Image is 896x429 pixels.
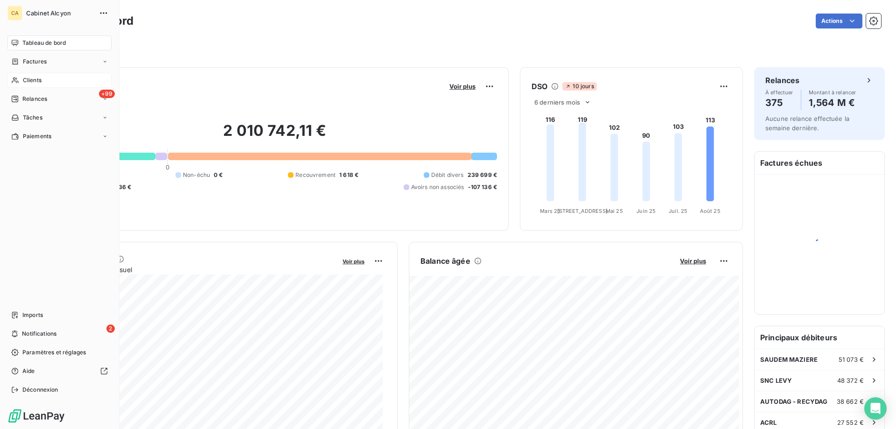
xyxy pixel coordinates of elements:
span: Imports [22,311,43,319]
span: Cabinet Alcyon [26,9,93,17]
a: Tableau de bord [7,35,112,50]
span: Voir plus [680,257,706,265]
span: 2 [106,324,115,333]
span: Non-échu [183,171,210,179]
h2: 2 010 742,11 € [53,121,497,149]
button: Voir plus [677,257,709,265]
tspan: Mai 25 [606,208,623,214]
span: 239 699 € [468,171,497,179]
span: 38 662 € [837,398,864,405]
div: CA [7,6,22,21]
span: 10 jours [562,82,596,91]
h4: 1,564 M € [809,95,856,110]
tspan: Mars 25 [540,208,560,214]
span: Aucune relance effectuée la semaine dernière. [765,115,849,132]
span: À effectuer [765,90,793,95]
span: Déconnexion [22,386,58,394]
h6: Balance âgée [420,255,470,267]
span: Avoirs non associés [411,183,464,191]
tspan: [STREET_ADDRESS] [557,208,608,214]
span: 1 618 € [339,171,358,179]
span: 51 073 € [839,356,864,363]
span: -107 136 € [468,183,497,191]
span: Voir plus [343,258,364,265]
span: Recouvrement [295,171,336,179]
a: Paiements [7,129,112,144]
a: +99Relances [7,91,112,106]
button: Voir plus [447,82,478,91]
span: 0 € [214,171,223,179]
img: Logo LeanPay [7,408,65,423]
tspan: Juil. 25 [669,208,687,214]
h6: Principaux débiteurs [755,326,884,349]
span: Chiffre d'affaires mensuel [53,265,336,274]
a: Factures [7,54,112,69]
h6: DSO [532,81,547,92]
span: Montant à relancer [809,90,856,95]
span: Débit divers [431,171,464,179]
span: Clients [23,76,42,84]
span: AUTODAG - RECYDAG [760,398,828,405]
span: Paiements [23,132,51,141]
tspan: Août 25 [700,208,721,214]
a: Paramètres et réglages [7,345,112,360]
a: Aide [7,364,112,379]
a: Tâches [7,110,112,125]
div: Open Intercom Messenger [864,397,887,420]
span: SNC LEVY [760,377,792,384]
span: Voir plus [449,83,476,90]
span: 48 372 € [837,377,864,384]
span: Tâches [23,113,42,122]
span: 27 552 € [837,419,864,426]
span: Paramètres et réglages [22,348,86,357]
h6: Relances [765,75,799,86]
span: 6 derniers mois [534,98,580,106]
button: Actions [816,14,862,28]
span: Notifications [22,330,56,338]
a: Clients [7,73,112,88]
span: Factures [23,57,47,66]
span: 0 [166,163,169,171]
tspan: Juin 25 [637,208,656,214]
span: +99 [99,90,115,98]
span: ACRL [760,419,777,426]
span: Relances [22,95,47,103]
a: Imports [7,308,112,323]
span: Tableau de bord [22,39,66,47]
button: Voir plus [340,257,367,265]
span: SAUDEM MAZIERE [760,356,818,363]
span: Aide [22,367,35,375]
h4: 375 [765,95,793,110]
h6: Factures échues [755,152,884,174]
